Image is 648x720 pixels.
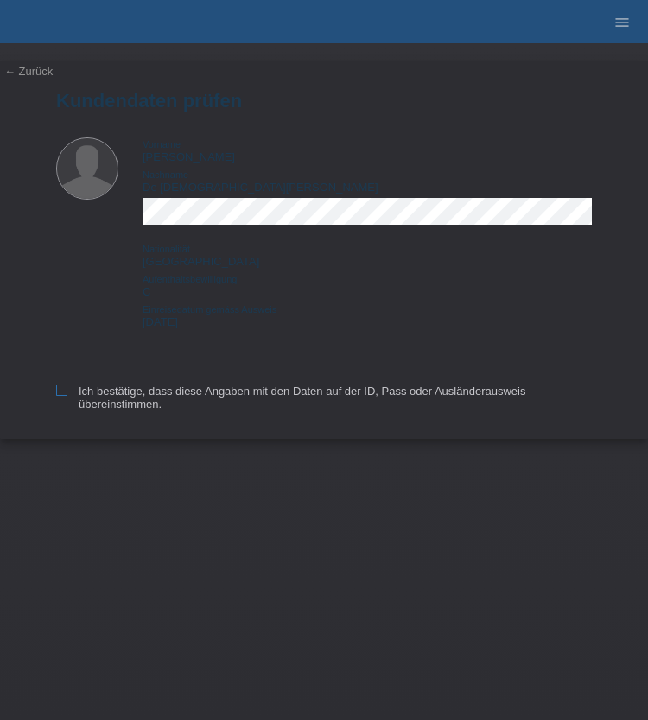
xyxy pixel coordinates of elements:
a: ← Zurück [4,65,53,78]
div: [PERSON_NAME] [143,137,592,163]
a: menu [605,16,639,27]
span: Nationalität [143,244,190,254]
h1: Kundendaten prüfen [56,90,592,112]
div: [DATE] [143,303,592,328]
i: menu [613,14,631,31]
span: Nachname [143,169,188,180]
div: De [DEMOGRAPHIC_DATA][PERSON_NAME] [143,168,592,194]
span: Vorname [143,139,181,150]
div: [GEOGRAPHIC_DATA] [143,242,592,268]
span: Aufenthaltsbewilligung [143,274,237,284]
span: Einreisedatum gemäss Ausweis [143,304,276,315]
label: Ich bestätige, dass diese Angaben mit den Daten auf der ID, Pass oder Ausländerausweis übereinsti... [56,385,592,411]
div: C [143,272,592,298]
